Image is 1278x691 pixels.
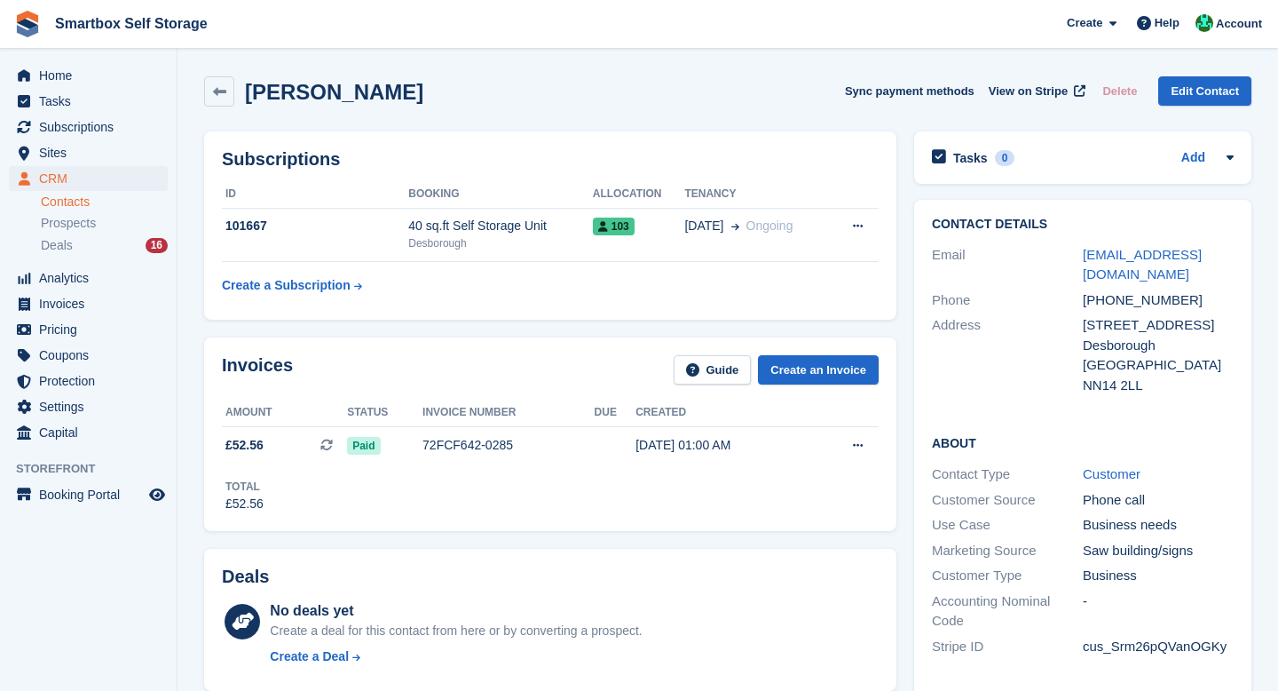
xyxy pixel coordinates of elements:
span: Prospects [41,215,96,232]
a: Add [1181,148,1205,169]
h2: About [932,433,1234,451]
span: Booking Portal [39,482,146,507]
a: menu [9,291,168,316]
div: [GEOGRAPHIC_DATA] [1083,355,1234,376]
span: Settings [39,394,146,419]
div: Customer Type [932,566,1083,586]
span: Analytics [39,266,146,290]
div: 0 [995,150,1015,166]
th: Invoice number [422,399,595,427]
div: NN14 2LL [1083,376,1234,396]
div: Create a deal for this contact from here or by converting a prospect. [270,622,642,640]
span: Deals [41,237,73,254]
a: Guide [674,355,752,385]
div: No deals yet [270,600,642,622]
a: menu [9,343,168,368]
h2: Contact Details [932,218,1234,232]
a: menu [9,63,168,88]
span: Ongoing [746,218,793,233]
div: Accounting Nominal Code [932,592,1083,631]
span: Paid [347,437,380,455]
div: Phone call [1083,490,1234,511]
th: Allocation [593,180,685,209]
th: Amount [222,399,347,427]
span: Help [1155,14,1179,32]
div: Business needs [1083,515,1234,536]
a: [EMAIL_ADDRESS][DOMAIN_NAME] [1083,247,1202,282]
a: menu [9,317,168,342]
div: Business [1083,566,1234,586]
span: Account [1216,15,1262,33]
div: Email [932,245,1083,285]
a: menu [9,420,168,445]
div: Desborough [1083,336,1234,356]
div: 72FCF642-0285 [422,436,595,455]
span: Tasks [39,89,146,114]
img: stora-icon-8386f47178a22dfd0bd8f6a31ec36ba5ce8667c1dd55bd0f319d3a0aa187defe.svg [14,11,41,37]
a: Deals 16 [41,236,168,255]
div: cus_Srm26pQVanOGKy [1083,637,1234,657]
a: View on Stripe [982,76,1089,106]
div: Contact Type [932,465,1083,485]
h2: [PERSON_NAME] [245,80,423,104]
span: 103 [593,218,635,235]
th: Booking [408,180,593,209]
th: Tenancy [684,180,829,209]
th: ID [222,180,408,209]
span: Sites [39,140,146,165]
a: Create an Invoice [758,355,879,385]
div: Marketing Source [932,541,1083,561]
a: Create a Deal [270,647,642,666]
div: [PHONE_NUMBER] [1083,290,1234,311]
div: [STREET_ADDRESS] [1083,315,1234,336]
a: Create a Subscription [222,269,362,302]
th: Status [347,399,422,427]
a: menu [9,115,168,139]
div: Desborough [408,235,593,251]
h2: Invoices [222,355,293,385]
h2: Deals [222,567,269,587]
span: Invoices [39,291,146,316]
th: Created [635,399,810,427]
div: Customer Source [932,490,1083,511]
div: Total [225,479,264,495]
span: Pricing [39,317,146,342]
div: - [1083,592,1234,631]
a: menu [9,166,168,191]
span: Protection [39,369,146,393]
span: [DATE] [684,217,723,235]
div: Phone [932,290,1083,311]
a: Contacts [41,194,168,210]
div: 40 sq.ft Self Storage Unit [408,217,593,235]
span: Create [1067,14,1102,32]
a: Prospects [41,214,168,233]
span: Coupons [39,343,146,368]
img: Elinor Shepherd [1195,14,1213,32]
a: menu [9,482,168,507]
span: CRM [39,166,146,191]
span: Capital [39,420,146,445]
button: Delete [1095,76,1144,106]
div: Create a Subscription [222,276,351,295]
div: Saw building/signs [1083,541,1234,561]
a: menu [9,394,168,419]
a: Customer [1083,466,1140,481]
div: Create a Deal [270,647,349,666]
h2: Subscriptions [222,149,879,170]
span: Subscriptions [39,115,146,139]
a: Smartbox Self Storage [48,9,215,38]
a: menu [9,369,168,393]
span: View on Stripe [989,83,1068,100]
span: £52.56 [225,436,264,455]
div: 101667 [222,217,408,235]
div: £52.56 [225,495,264,513]
div: Stripe ID [932,637,1083,657]
div: 16 [146,238,168,253]
a: menu [9,140,168,165]
a: Preview store [146,484,168,505]
a: menu [9,266,168,290]
th: Due [595,399,636,427]
div: Use Case [932,515,1083,536]
div: Address [932,315,1083,395]
button: Sync payment methods [845,76,974,106]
